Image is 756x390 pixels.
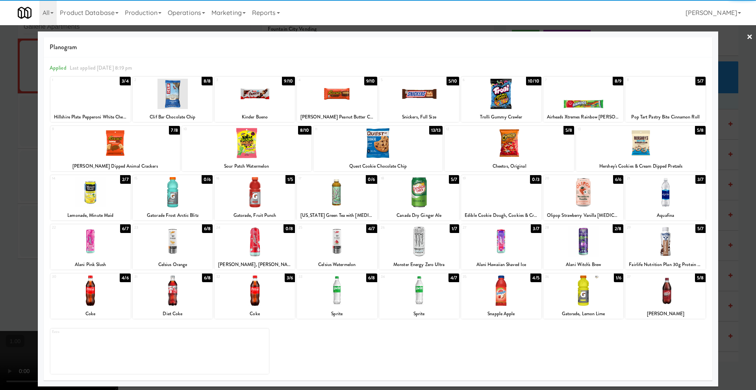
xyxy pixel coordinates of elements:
div: Pop Tart Pastry Bite Cinnamon Roll [625,112,706,122]
div: 323/6Coke [215,274,295,319]
div: Sprite [298,309,376,319]
div: 2/8 [613,224,623,233]
div: 2/7 [120,175,130,184]
div: 26 [381,224,419,231]
div: 4/7 [448,274,459,282]
div: 125/8Cheetos, Original [445,126,574,171]
div: Coke [215,309,295,319]
div: 34 [381,274,419,280]
div: Trolli Gummy Crawler [461,112,541,122]
div: 3/4 [120,77,130,85]
div: 3/6 [285,274,295,282]
div: Coke [50,309,131,319]
div: Gatorade Frost Arctic Blitz [133,211,213,220]
div: 7/8 [169,126,180,135]
div: 375/8[PERSON_NAME] [625,274,706,319]
div: 142/7Lemonade, Minute Maid [50,175,131,220]
div: Pop Tart Pastry Bite Cinnamon Roll [626,112,704,122]
div: Clif Bar Chocolate Chip [134,112,212,122]
div: Diet Coke [134,309,212,319]
div: Alani Pink Slush [50,260,131,270]
div: Gatorade, Lemon Lime [545,309,623,319]
div: 13 [578,126,641,133]
div: 78/9Airheads Xtremes Rainbow [PERSON_NAME] [543,77,624,122]
div: 206/6Olipop Strawberry Vanilla [MEDICAL_DATA] Soda [543,175,624,220]
div: Canada Dry Ginger Ale [379,211,460,220]
div: 3/7 [531,224,541,233]
div: 240/8[PERSON_NAME], [PERSON_NAME] [215,224,295,270]
div: Gatorade Frost Arctic Blitz [134,211,212,220]
div: 108/10Sour Patch Watermelon [182,126,311,171]
div: 18 [381,175,419,182]
img: Micromart [18,6,31,20]
div: Quest Cookie Chocolate Chip [315,161,442,171]
div: Extra [52,329,159,335]
div: Alani Witch's Brew [543,260,624,270]
div: Monster Energy Zero Ultra [380,260,458,270]
div: 316/8Diet Coke [133,274,213,319]
div: 6/8 [366,274,377,282]
div: 610/10Trolli Gummy Crawler [461,77,541,122]
div: Hershey's Cookies & Cream Dipped Pretzels [576,161,706,171]
div: [PERSON_NAME], [PERSON_NAME] [215,260,295,270]
div: Coke [216,309,294,319]
div: Celsius Orange [134,260,212,270]
div: 97/8[PERSON_NAME] Dipped Animal Crackers [50,126,180,171]
div: 5 [381,77,419,83]
div: Alani Witch's Brew [545,260,623,270]
div: 3 [216,77,255,83]
div: 185/7Canada Dry Ginger Ale [379,175,460,220]
div: [PERSON_NAME] [625,309,706,319]
div: 22 [52,224,91,231]
div: 8/10 [298,126,311,135]
div: 304/6Coke [50,274,131,319]
div: 33 [298,274,337,280]
div: 11 [315,126,378,133]
div: 27 [463,224,501,231]
div: 361/6Gatorade, Lemon Lime [543,274,624,319]
div: 29 [627,224,665,231]
div: Sprite [297,309,377,319]
div: 30 [52,274,91,280]
div: [PERSON_NAME] Peanut Butter Cups [297,112,377,122]
div: 55/10Snickers, Full Size [379,77,460,122]
div: Diet Coke [133,309,213,319]
div: 4/5 [530,274,541,282]
div: 32 [216,274,255,280]
div: Coke [52,309,130,319]
div: 3/7 [695,175,706,184]
div: Airheads Xtremes Rainbow [PERSON_NAME] [543,112,624,122]
div: 150/6Gatorade Frost Arctic Blitz [133,175,213,220]
div: 190/3Edible Cookie Dough, Cookies & Cream [461,175,541,220]
div: 9 [52,126,115,133]
div: 135/8Hershey's Cookies & Cream Dipped Pretzels [576,126,706,171]
div: Sour Patch Watermelon [183,161,310,171]
div: 16 [216,175,255,182]
div: Gatorade, Fruit Punch [216,211,294,220]
div: Aquafina [626,211,704,220]
div: Alani Pink Slush [52,260,130,270]
div: Clif Bar Chocolate Chip [133,112,213,122]
div: Aquafina [625,211,706,220]
div: 36 [545,274,584,280]
div: Airheads Xtremes Rainbow [PERSON_NAME] [545,112,623,122]
div: 5/10 [447,77,459,85]
div: [PERSON_NAME], [PERSON_NAME] [216,260,294,270]
div: 35 [463,274,501,280]
div: 21 [627,175,665,182]
div: 49/10[PERSON_NAME] Peanut Butter Cups [297,77,377,122]
div: Alani Hawaiian Shaved Ice [462,260,540,270]
div: Kinder Bueno [215,112,295,122]
div: 5/8 [695,126,706,135]
div: 213/7Aquafina [625,175,706,220]
div: Olipop Strawberry Vanilla [MEDICAL_DATA] Soda [543,211,624,220]
div: 9/10 [364,77,377,85]
div: Snickers, Full Size [379,112,460,122]
div: 39/10Kinder Bueno [215,77,295,122]
div: 85/7Pop Tart Pastry Bite Cinnamon Roll [625,77,706,122]
a: × [747,25,753,50]
div: Sour Patch Watermelon [182,161,311,171]
div: [PERSON_NAME] Dipped Animal Crackers [50,161,180,171]
div: Hershey's Cookies & Cream Dipped Pretzels [577,161,704,171]
div: 17 [298,175,337,182]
